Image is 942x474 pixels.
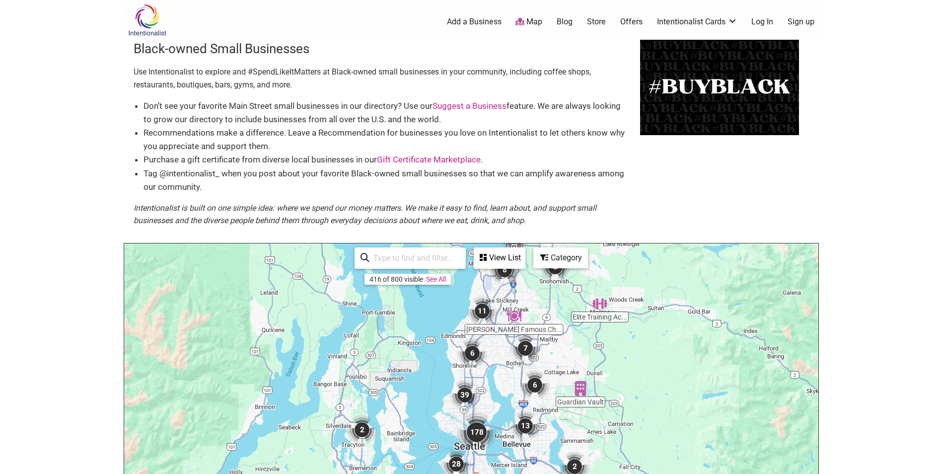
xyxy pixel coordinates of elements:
[134,66,630,91] p: Use Intentionalist to explore and #SpendLikeItMatters at Black-owned small businesses in your com...
[144,126,630,153] li: Recommendations make a difference. Leave a Recommendation for businesses you love on Intentionali...
[433,101,507,111] a: Suggest a Business
[457,338,487,368] div: 6
[533,247,588,268] div: Filter by category
[520,370,550,400] div: 6
[426,275,446,283] a: See All
[515,16,542,28] a: Map
[751,16,773,27] a: Log In
[124,4,171,36] img: Intentionalist
[474,247,525,269] div: See a list of the visible businesses
[788,16,814,27] a: Sign up
[467,296,497,326] div: 11
[592,296,607,311] div: Elite Training Academy
[134,40,630,58] h3: Black-owned Small Businesses
[369,248,460,268] input: Type to find and filter...
[134,203,596,226] em: Intentionalist is built on one simple idea: where we spend our money matters. We make it easy to ...
[450,380,480,410] div: 39
[573,381,588,396] div: Guardian Vault
[640,40,799,135] img: BuyBlack-500x300-1.png
[510,411,540,441] div: 13
[657,16,737,27] a: Intentionalist Cards
[144,167,630,194] li: Tag @intentionalist_ when you post about your favorite Black-owned small businesses so that we ca...
[510,333,540,363] div: 7
[369,275,423,283] div: 416 of 800 visible
[457,412,497,452] div: 178
[475,248,524,267] div: View List
[534,248,587,267] div: Category
[144,153,630,166] li: Purchase a gift certificate from diverse local businesses in our .
[620,16,643,27] a: Offers
[347,415,377,445] div: 2
[557,16,573,27] a: Blog
[587,16,606,27] a: Store
[507,309,521,323] div: Ezell's Famous Chicken
[355,247,466,269] div: Type to search and filter
[144,99,630,126] li: Don’t see your favorite Main Street small businesses in our directory? Use our feature. We are al...
[377,155,481,164] a: Gift Certificate Marketplace
[447,16,502,27] a: Add a Business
